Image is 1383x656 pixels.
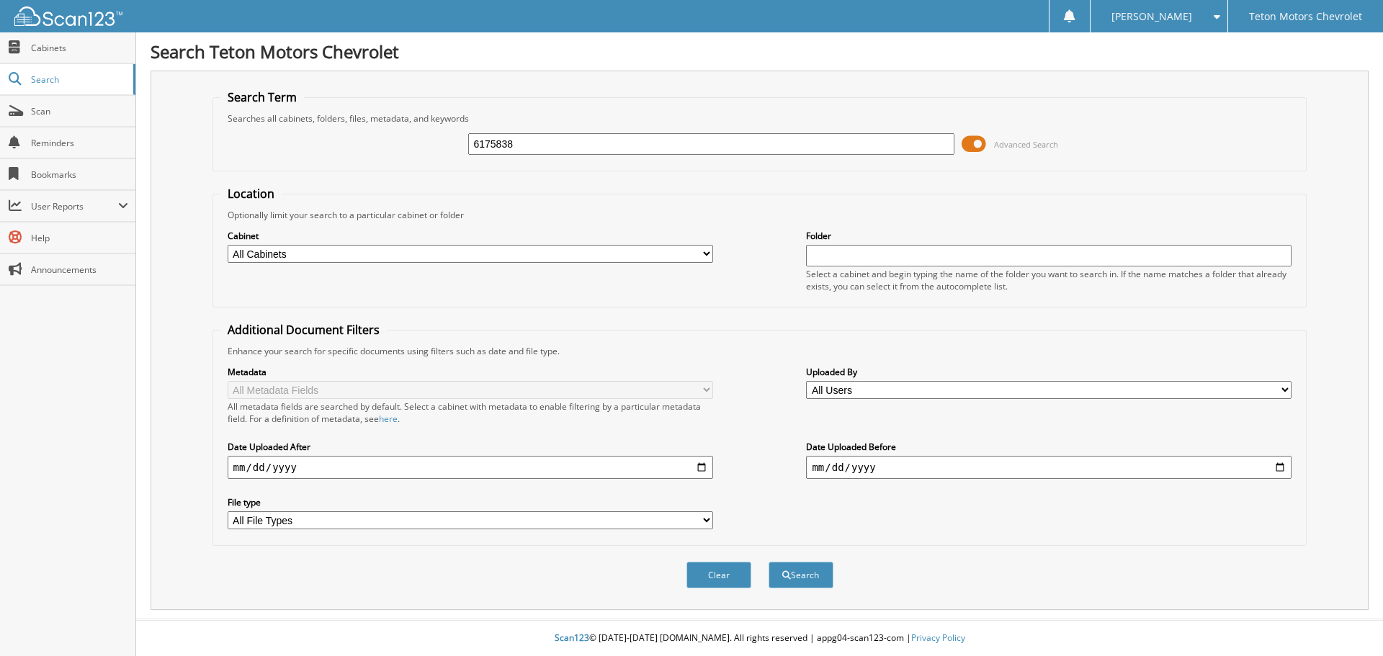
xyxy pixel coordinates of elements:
span: Search [31,73,126,86]
span: Announcements [31,264,128,276]
span: Help [31,232,128,244]
label: Metadata [228,366,713,378]
span: Advanced Search [994,139,1058,150]
a: here [379,413,398,425]
div: Searches all cabinets, folders, files, metadata, and keywords [220,112,1299,125]
span: [PERSON_NAME] [1111,12,1192,21]
img: scan123-logo-white.svg [14,6,122,26]
div: Optionally limit your search to a particular cabinet or folder [220,209,1299,221]
h1: Search Teton Motors Chevrolet [151,40,1369,63]
button: Search [769,562,833,588]
a: Privacy Policy [911,632,965,644]
legend: Search Term [220,89,304,105]
button: Clear [686,562,751,588]
span: Teton Motors Chevrolet [1249,12,1362,21]
span: Scan [31,105,128,117]
input: start [228,456,713,479]
input: end [806,456,1292,479]
div: All metadata fields are searched by default. Select a cabinet with metadata to enable filtering b... [228,400,713,425]
span: User Reports [31,200,118,212]
label: Cabinet [228,230,713,242]
span: Bookmarks [31,169,128,181]
div: Select a cabinet and begin typing the name of the folder you want to search in. If the name match... [806,268,1292,292]
span: Reminders [31,137,128,149]
label: Folder [806,230,1292,242]
label: Date Uploaded After [228,441,713,453]
div: Enhance your search for specific documents using filters such as date and file type. [220,345,1299,357]
legend: Additional Document Filters [220,322,387,338]
label: File type [228,496,713,508]
iframe: Chat Widget [1311,587,1383,656]
span: Cabinets [31,42,128,54]
span: Scan123 [555,632,589,644]
div: © [DATE]-[DATE] [DOMAIN_NAME]. All rights reserved | appg04-scan123-com | [136,621,1383,656]
label: Date Uploaded Before [806,441,1292,453]
legend: Location [220,186,282,202]
label: Uploaded By [806,366,1292,378]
